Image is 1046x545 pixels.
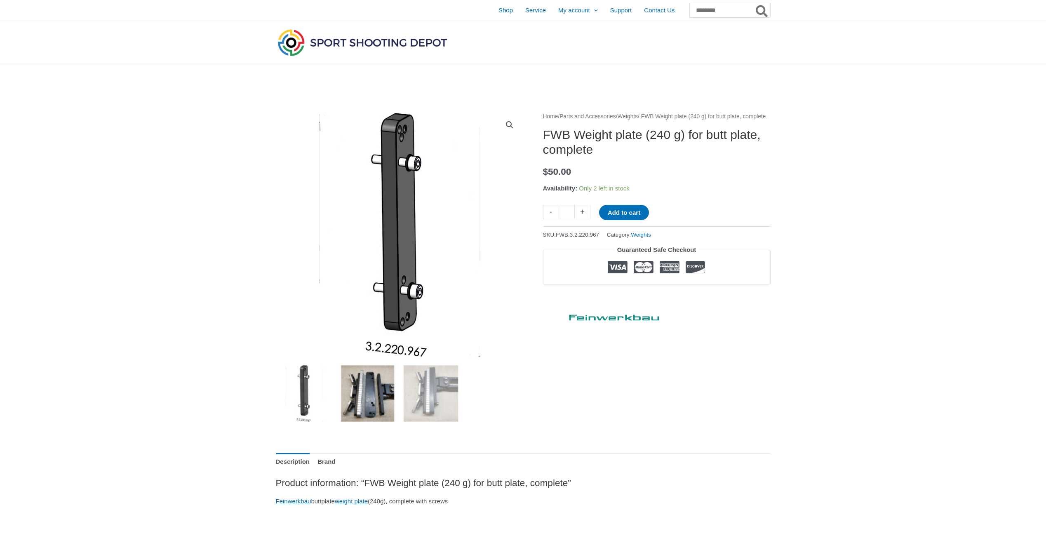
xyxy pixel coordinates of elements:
[575,205,590,219] a: +
[618,113,638,120] a: Weights
[276,27,449,58] img: Sport Shooting Depot
[543,167,548,177] span: $
[543,127,771,157] h1: FWB Weight plate (240 g) for butt plate, complete
[543,230,599,240] span: SKU:
[543,205,559,219] a: -
[543,291,771,301] iframe: Customer reviews powered by Trustpilot
[276,365,333,422] img: FWB Weight plate (240 g) for butt plate, complete
[559,205,575,219] input: Product quantity
[556,232,599,238] span: FWB.3.2.220.967
[607,230,651,240] span: Category:
[543,167,571,177] bdi: 50.00
[614,244,700,256] legend: Guaranteed Safe Checkout
[276,453,310,471] a: Description
[543,113,558,120] a: Home
[317,453,335,471] a: Brand
[502,117,517,132] a: View full-screen image gallery
[631,232,651,238] a: Weights
[276,496,771,507] p: buttplate (240g), complete with screws
[559,113,616,120] a: Parts and Accessories
[579,185,630,192] span: Only 2 left in stock
[339,365,396,422] img: FWB Weight plate (240 g) for butt plate, complete - Image 2
[276,477,771,489] h2: Product information: “FWB Weight plate (240 g) for butt plate, complete”
[276,498,311,505] a: Feinwerkbau
[543,307,667,324] a: Feinwerkbau
[599,205,649,220] button: Add to cart
[276,111,523,359] img: FWB Weight plate (240 g) for butt plate, complete
[543,185,578,192] span: Availability:
[335,498,368,505] a: weight plate
[543,111,771,122] nav: Breadcrumb
[754,3,770,17] button: Search
[402,365,460,422] img: FWB Weight plate (240 g) for butt plate, complete - Image 3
